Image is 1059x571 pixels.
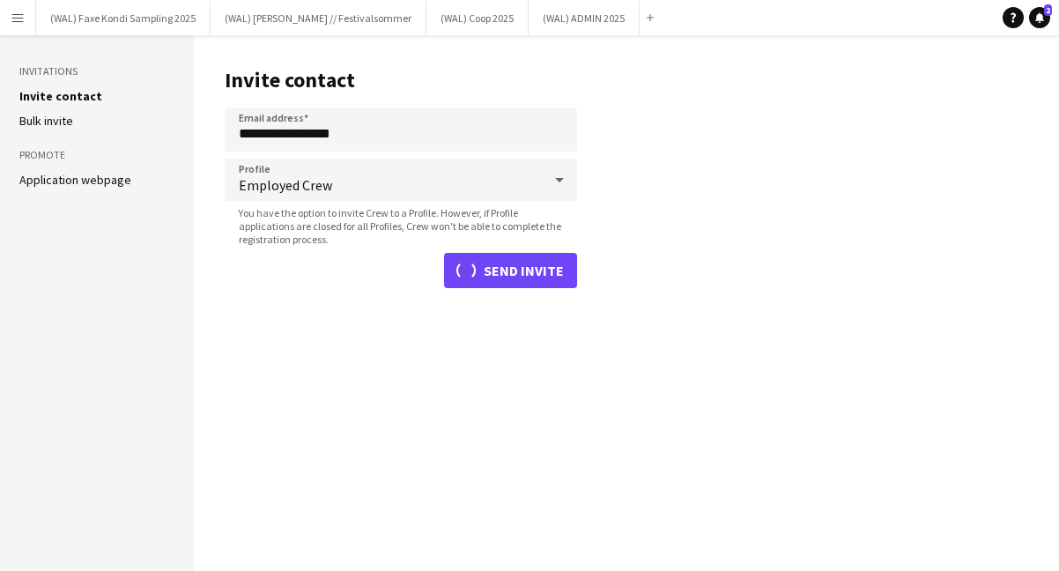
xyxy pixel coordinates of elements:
[239,176,542,194] span: Employed Crew
[19,63,174,79] h3: Invitations
[1029,7,1050,28] a: 2
[529,1,640,35] button: (WAL) ADMIN 2025
[426,1,529,35] button: (WAL) Coop 2025
[19,147,174,163] h3: Promote
[19,88,102,104] a: Invite contact
[19,172,131,188] a: Application webpage
[19,113,73,129] a: Bulk invite
[1044,4,1052,16] span: 2
[444,253,577,288] button: Send invite
[36,1,211,35] button: (WAL) Faxe Kondi Sampling 2025
[225,206,577,246] span: You have the option to invite Crew to a Profile. However, if Profile applications are closed for ...
[225,67,577,93] h1: Invite contact
[211,1,426,35] button: (WAL) [PERSON_NAME] // Festivalsommer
